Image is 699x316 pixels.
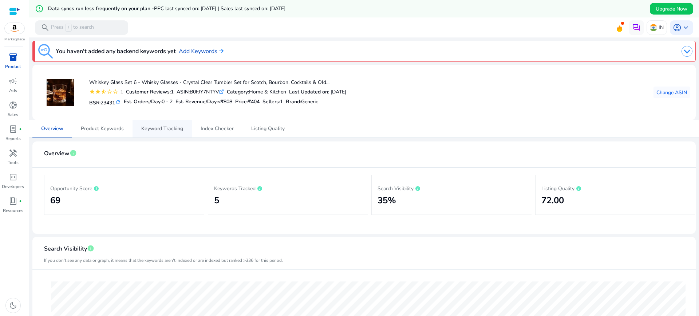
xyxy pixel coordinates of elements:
span: Listing Quality [251,126,285,131]
b: Category: [227,88,249,95]
p: Marketplace [4,37,25,42]
mat-card-subtitle: If you don't see any data or graph, it means that the keywords aren't indexed or are indexed but ... [44,257,283,264]
span: Generic [301,98,318,105]
b: ASIN: [177,88,190,95]
span: <₹808 [218,98,232,105]
img: dropdown-arrow.svg [682,46,692,57]
h5: Est. Revenue/Day: [175,99,232,105]
div: : [DATE] [289,88,346,96]
img: keyword-tracking.svg [38,44,53,59]
p: IN [659,21,664,34]
div: Home & Kitchen [227,88,286,96]
b: Last Updated on [289,88,328,95]
span: Change ASIN [656,89,687,96]
span: 0 - 2 [162,98,173,105]
span: info [70,149,77,157]
img: in.svg [650,24,657,31]
h2: 69 [50,195,198,206]
span: Index Checker [201,126,234,131]
span: Keyword Tracking [141,126,183,131]
span: 23431 [100,99,115,106]
h5: : [286,99,318,105]
span: search [41,23,50,32]
p: Listing Quality [541,184,690,192]
h5: Data syncs run less frequently on your plan - [48,6,285,12]
img: 415iqgFuNrL._SS100_.jpg [47,79,74,106]
p: Product [5,63,21,70]
h2: 35% [378,195,526,206]
mat-icon: star [95,89,101,95]
span: lab_profile [9,125,17,133]
span: donut_small [9,101,17,109]
h5: Sellers: [262,99,283,105]
p: Reports [5,135,21,142]
span: / [65,24,72,32]
a: Add Keywords [179,47,224,56]
h2: 72.00 [541,195,690,206]
b: Customer Reviews: [126,88,171,95]
mat-icon: star [89,89,95,95]
span: Overview [41,126,63,131]
h5: BSR: [89,98,121,106]
span: handyman [9,149,17,157]
p: Press to search [51,24,94,32]
p: Opportunity Score [50,184,198,192]
button: Upgrade Now [650,3,693,15]
span: account_circle [673,23,682,32]
p: Developers [2,183,24,190]
span: dark_mode [9,301,17,310]
span: Overview [44,147,70,160]
span: fiber_manual_record [19,200,22,203]
span: Brand [286,98,300,105]
span: campaign [9,77,17,85]
h3: You haven't added any backend keywords yet [56,47,176,56]
span: Product Keywords [81,126,124,131]
mat-icon: star_border [112,89,118,95]
span: keyboard_arrow_down [682,23,690,32]
span: 1 [280,98,283,105]
img: arrow-right.svg [217,49,224,53]
mat-icon: star_border [107,89,112,95]
span: PPC last synced on: [DATE] | Sales last synced on: [DATE] [154,5,285,12]
span: info [87,245,94,252]
span: book_4 [9,197,17,205]
mat-icon: star_half [101,89,107,95]
span: Search Visibility [44,243,87,255]
p: Search Visibility [378,184,526,192]
div: B0FJY7NTYV [177,88,224,96]
span: Upgrade Now [656,5,687,13]
span: code_blocks [9,173,17,181]
h5: Price: [235,99,260,105]
span: fiber_manual_record [19,128,22,131]
p: Resources [3,207,23,214]
mat-icon: error_outline [35,4,44,13]
button: Change ASIN [653,87,690,98]
p: Sales [8,111,18,118]
mat-icon: refresh [115,99,121,106]
p: Keywords Tracked [214,184,362,192]
h5: Est. Orders/Day: [124,99,173,105]
p: Tools [8,159,19,166]
div: 1 [126,88,174,96]
span: ₹404 [248,98,260,105]
h2: 5 [214,195,362,206]
p: Ads [9,87,17,94]
img: amazon.svg [5,23,24,34]
span: inventory_2 [9,53,17,61]
h4: Whiskey Glass Set 6 - Whisky Glasses - Crystal Clear Tumbler Set for Scotch, Bourbon, Cocktails &... [89,80,346,86]
div: 1 [118,88,123,96]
